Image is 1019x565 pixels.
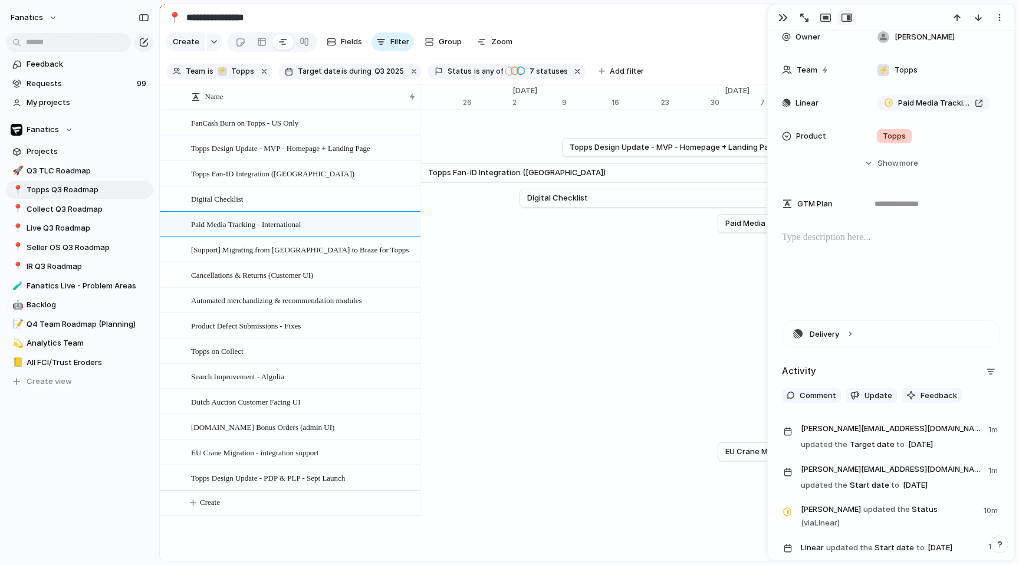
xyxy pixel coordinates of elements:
button: Create view [6,373,153,390]
a: EU Crane Migration - integration support [725,443,922,461]
div: 📍Seller OS Q3 Roadmap [6,239,153,257]
span: 1m [988,462,1000,477]
span: Q3 TLC Roadmap [27,165,149,177]
span: Projects [27,146,149,157]
div: 📍 [12,183,21,197]
span: [DATE] [505,85,544,97]
span: to [896,439,905,451]
div: ⚡ [877,64,889,76]
span: [Support] Migrating from [GEOGRAPHIC_DATA] to Braze for Topps [191,242,409,256]
span: to [891,479,899,491]
span: Paid Media Tracking - International [898,97,970,109]
span: All FCI/Trust Eroders [27,357,149,369]
span: Topps [895,64,918,76]
span: Search Improvement - Algolia [191,369,284,383]
a: Requests99 [6,75,153,93]
a: Paid Media Tracking - International [877,96,990,111]
span: Feedback [27,58,149,70]
span: Fanatics Live - Problem Areas [27,280,149,292]
span: Group [439,36,462,48]
span: is [474,66,480,77]
span: Add filter [610,66,644,77]
span: more [899,157,918,169]
a: Digital Checklist [527,189,1000,207]
button: Add filter [591,63,651,80]
span: Feedback [921,390,957,402]
span: Start date [801,462,981,494]
div: 📍 [168,9,181,25]
button: Delivery [783,321,1000,347]
button: 🤖 [11,299,22,311]
a: 🚀Q3 TLC Roadmap [6,162,153,180]
span: Zoom [491,36,512,48]
span: [PERSON_NAME][EMAIL_ADDRESS][DOMAIN_NAME] [801,423,981,435]
button: Fanatics [6,121,153,139]
button: 📍 [11,203,22,215]
div: 💫 [12,337,21,350]
div: 2 [512,97,562,108]
span: [DATE] [925,541,956,555]
span: Backlog [27,299,149,311]
span: Dutch Auction Customer Facing UI [191,395,301,408]
button: Update [846,388,897,403]
button: 7 statuses [504,65,570,78]
div: 23 [661,97,711,108]
a: 📍Live Q3 Roadmap [6,219,153,237]
span: Create [173,36,199,48]
a: Paid Media Tracking - International [725,215,922,232]
span: Product Defect Submissions - Fixes [191,318,301,332]
button: 💫 [11,337,22,349]
span: Cancellations & Returns (Customer UI) [191,268,313,281]
a: Feedback [6,55,153,73]
span: Topps Design Update - PDP & PLP - Sept Launch [191,471,345,484]
span: Create [200,497,220,508]
button: 🚀 [11,165,22,177]
span: [DATE] [900,478,931,492]
span: fanatics [11,12,43,24]
a: Topps Fan-ID Integration ([GEOGRAPHIC_DATA]) [372,164,915,182]
span: Start date [801,538,981,556]
span: Topps [883,130,906,142]
span: EU Crane Migration - integration support [191,445,318,459]
span: updated the [801,439,847,451]
span: updated the [863,504,910,515]
a: 📝Q4 Team Roadmap (Planning) [6,316,153,333]
button: Q3 2025 [372,65,406,78]
div: 30 [711,97,719,108]
button: is [205,65,216,78]
div: 📒All FCI/Trust Eroders [6,354,153,372]
span: Topps Design Update - MVP - Homepage + Landing Page [570,142,778,153]
button: 📒 [11,357,22,369]
span: Show [877,157,899,169]
button: Fields [322,32,367,51]
button: Zoom [472,32,517,51]
button: ⚡Topps [215,65,257,78]
button: 📍 [11,242,22,254]
span: Paid Media Tracking - International [725,218,855,229]
div: 16 [612,97,661,108]
div: 📍IR Q3 Roadmap [6,258,153,275]
span: Topps Design Update - MVP - Homepage + Landing Page [191,141,370,155]
div: 📍Collect Q3 Roadmap [6,201,153,218]
span: Update [864,390,892,402]
span: is [341,66,347,77]
span: Target date [801,422,981,453]
span: 7 [526,67,536,75]
span: Team [797,64,817,76]
span: Collect Q3 Roadmap [27,203,149,215]
div: 💫Analytics Team [6,334,153,352]
span: My projects [27,97,149,109]
h2: Activity [782,364,816,378]
span: is [208,66,213,77]
span: during [347,66,372,77]
span: Linear [801,542,824,554]
span: [PERSON_NAME] [801,504,861,515]
span: 1m [988,422,1000,436]
div: 🤖 [12,298,21,312]
span: Status [801,502,977,529]
button: 📍 [11,222,22,234]
button: Create [166,32,205,51]
span: statuses [526,66,568,77]
span: 1w [988,538,1000,553]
